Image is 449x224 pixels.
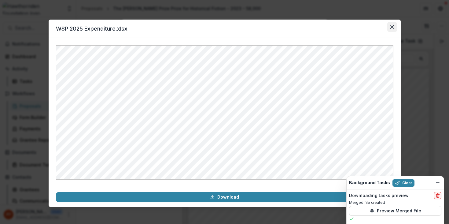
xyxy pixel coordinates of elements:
a: Download [56,192,393,202]
header: WSP 2025 Expenditure.xlsx [49,20,401,38]
h2: Background Tasks [349,180,390,185]
button: Close [387,22,397,32]
h2: Downloading tasks preview [349,193,409,198]
p: Merged file created [349,200,441,205]
button: Clear [392,179,414,187]
button: delete [434,192,441,199]
button: Preview Merged File [349,206,441,216]
button: Dismiss [434,179,441,186]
